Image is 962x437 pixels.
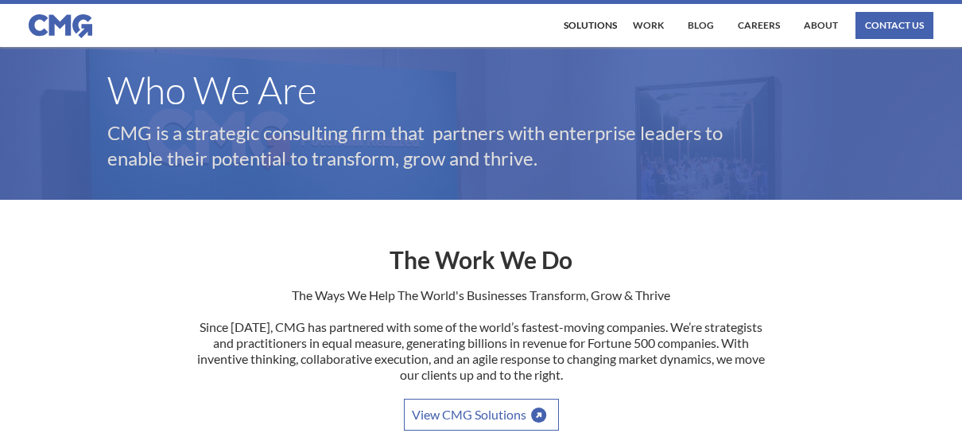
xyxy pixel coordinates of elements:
[404,399,559,431] a: View CMG Solutions
[684,12,718,39] a: Blog
[107,76,855,104] h1: Who We Are
[195,232,767,271] h2: The Work We Do
[800,12,842,39] a: About
[564,21,617,30] div: Solutions
[629,12,668,39] a: work
[29,14,92,38] img: CMG logo in blue.
[734,12,784,39] a: Careers
[865,21,924,30] div: contact us
[195,287,767,399] p: The Ways We Help The World's Businesses Transform, Grow & Thrive Since [DATE], CMG has partnered ...
[107,120,775,171] p: CMG is a strategic consulting firm that partners with enterprise leaders to enable their potentia...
